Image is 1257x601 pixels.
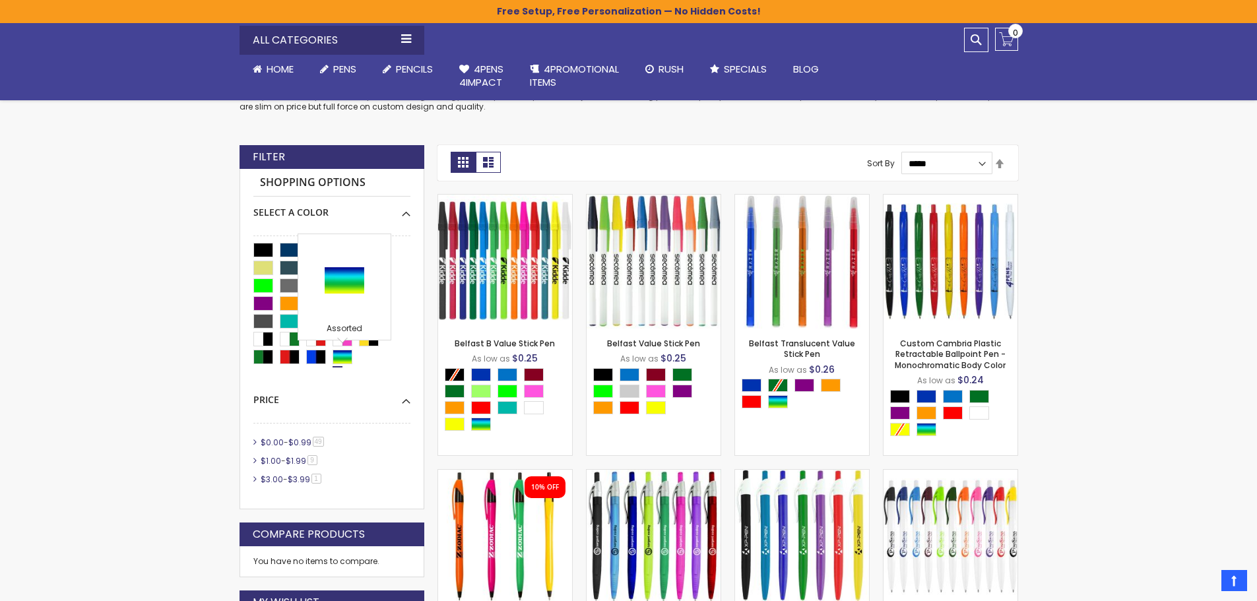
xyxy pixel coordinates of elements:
[240,55,307,84] a: Home
[780,55,832,84] a: Blog
[286,455,306,466] span: $1.99
[459,62,503,89] span: 4Pens 4impact
[890,390,910,403] div: Black
[620,385,639,398] div: Grey Light
[455,338,555,349] a: Belfast B Value Stick Pen
[895,338,1006,370] a: Custom Cambria Plastic Retractable Ballpoint Pen - Monochromatic Body Color
[257,474,326,485] a: $3.00-$3.991
[240,26,424,55] div: All Categories
[646,385,666,398] div: Pink
[313,437,324,447] span: 49
[471,385,491,398] div: Green Light
[672,385,692,398] div: Purple
[593,401,613,414] div: Orange
[445,368,572,434] div: Select A Color
[735,195,869,329] img: Belfast Translucent Value Stick Pen
[517,55,632,98] a: 4PROMOTIONALITEMS
[742,379,761,392] div: Blue
[587,194,721,205] a: Belfast Value Stick Pen
[884,195,1017,329] img: Custom Cambria Plastic Retractable Ballpoint Pen - Monochromatic Body Color
[587,469,721,480] a: Preston Translucent Pen
[253,384,410,406] div: Price
[884,194,1017,205] a: Custom Cambria Plastic Retractable Ballpoint Pen - Monochromatic Body Color
[524,368,544,381] div: Burgundy
[659,62,684,76] span: Rush
[530,62,619,89] span: 4PROMOTIONAL ITEMS
[867,158,895,169] label: Sort By
[672,368,692,381] div: Green
[995,28,1018,51] a: 0
[288,474,310,485] span: $3.99
[607,338,700,349] a: Belfast Value Stick Pen
[917,423,936,436] div: Assorted
[632,55,697,84] a: Rush
[498,385,517,398] div: Lime Green
[890,406,910,420] div: Purple
[917,406,936,420] div: Orange
[438,195,572,329] img: Belfast B Value Stick Pen
[253,527,365,542] strong: Compare Products
[724,62,767,76] span: Specials
[438,194,572,205] a: Belfast B Value Stick Pen
[471,368,491,381] div: Blue
[593,368,721,418] div: Select A Color
[646,401,666,414] div: Yellow
[445,385,465,398] div: Green
[593,385,613,398] div: Lime Green
[742,395,761,408] div: Red
[333,62,356,76] span: Pens
[531,483,559,492] div: 10% OFF
[471,401,491,414] div: Red
[890,390,1017,439] div: Select A Color
[257,455,322,466] a: $1.00-$1.999
[370,55,446,84] a: Pencils
[451,152,476,173] strong: Grid
[1013,26,1018,39] span: 0
[253,197,410,219] div: Select A Color
[253,150,285,164] strong: Filter
[646,368,666,381] div: Burgundy
[969,406,989,420] div: White
[917,390,936,403] div: Blue
[794,379,814,392] div: Purple
[524,401,544,414] div: White
[957,373,984,387] span: $0.24
[917,375,955,386] span: As low as
[253,169,410,197] strong: Shopping Options
[620,353,659,364] span: As low as
[307,455,317,465] span: 9
[749,338,855,360] a: Belfast Translucent Value Stick Pen
[512,352,538,365] span: $0.25
[661,352,686,365] span: $0.25
[261,455,281,466] span: $1.00
[809,363,835,376] span: $0.26
[311,474,321,484] span: 1
[735,469,869,480] a: Preston B Click Pen
[471,418,491,431] div: Assorted
[587,195,721,329] img: Belfast Value Stick Pen
[257,437,329,448] a: $0.00-$0.9949
[593,368,613,381] div: Black
[884,469,1017,480] a: Preston W Click Pen
[769,364,807,375] span: As low as
[943,390,963,403] div: Blue Light
[302,323,387,336] div: Assorted
[261,437,284,448] span: $0.00
[697,55,780,84] a: Specials
[793,62,819,76] span: Blog
[524,385,544,398] div: Pink
[445,401,465,414] div: Orange
[472,353,510,364] span: As low as
[267,62,294,76] span: Home
[240,546,424,577] div: You have no items to compare.
[821,379,841,392] div: Orange
[768,395,788,408] div: Assorted
[742,379,869,412] div: Select A Color
[445,418,465,431] div: Yellow
[498,401,517,414] div: Teal
[620,401,639,414] div: Red
[396,62,433,76] span: Pencils
[438,469,572,480] a: Neon Slimster Pen
[943,406,963,420] div: Red
[498,368,517,381] div: Blue Light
